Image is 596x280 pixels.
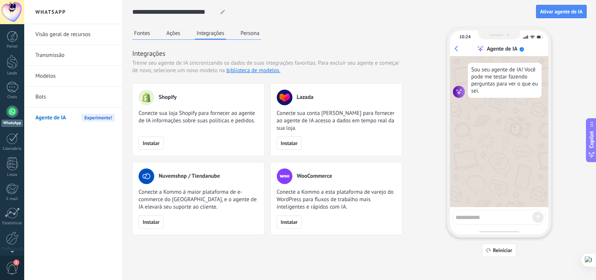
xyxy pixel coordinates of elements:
[468,63,542,98] div: Sou seu agente de IA! Você pode me testar fazendo perguntas para ver o que eu sei.
[35,107,66,128] span: Agente de IA
[277,189,396,211] span: Conecte a Kommo a esta plataforma de varejo do WordPress para fluxos de trabalho mais inteligente...
[487,45,517,52] div: Agente de IA
[277,215,302,229] button: Instalar
[82,114,115,122] span: Experimente!
[159,94,177,101] span: Shopify
[281,141,298,146] span: Instalar
[24,87,123,107] li: Bots
[132,59,317,67] span: Treine seu agente de IA sincronizando os dados de suas integrações favoritas.
[459,34,470,40] div: 10:24
[1,147,23,151] div: Calendário
[132,59,399,74] span: Para excluir seu agente e começar de novo, selecione um novo modelo na
[132,28,152,39] button: Fontes
[1,44,23,49] div: Painel
[1,71,23,76] div: Leads
[277,110,396,132] span: Conecte sua conta [PERSON_NAME] para fornecer ao agente de IA acesso a dados em tempo real da sua...
[165,28,182,39] button: Ações
[482,244,516,257] button: Reiniciar
[132,49,402,58] h3: Integrações
[35,87,115,107] a: Bots
[35,45,115,66] a: Transmissão
[35,66,115,87] a: Modelos
[536,5,587,18] button: Ativar agente de IA
[143,219,159,225] span: Instalar
[139,189,258,211] span: Conecte a Kommo à maior plataforma de e-commerce do [GEOGRAPHIC_DATA], e o agente de IA elevará s...
[277,136,302,150] button: Instalar
[24,107,123,128] li: Agente de IA
[1,120,23,127] div: WhatsApp
[226,67,280,74] a: biblioteca de modelos.
[24,66,123,87] li: Modelos
[297,94,314,101] span: Lazada
[159,173,220,180] span: Nuvemshop / Tiendanube
[540,9,583,14] span: Ativar agente de IA
[1,173,23,177] div: Listas
[35,24,115,45] a: Visão geral de recursos
[143,141,159,146] span: Instalar
[24,45,123,66] li: Transmissão
[239,28,261,39] button: Persona
[1,221,23,226] div: Estatísticas
[35,107,115,128] a: Agente de IAExperimente!
[297,173,332,180] span: WooCommerce
[139,110,258,125] span: Conecte sua loja Shopify para fornecer ao agente de IA informações sobre suas políticas e pedidos.
[281,219,298,225] span: Instalar
[195,28,226,40] button: Integrações
[453,86,465,98] img: agent icon
[24,24,123,45] li: Visão geral de recursos
[13,260,19,265] span: 1
[139,215,164,229] button: Instalar
[1,95,23,100] div: Chats
[139,136,164,150] button: Instalar
[493,248,512,253] span: Reiniciar
[1,197,23,202] div: E-mail
[588,131,595,148] span: Copilot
